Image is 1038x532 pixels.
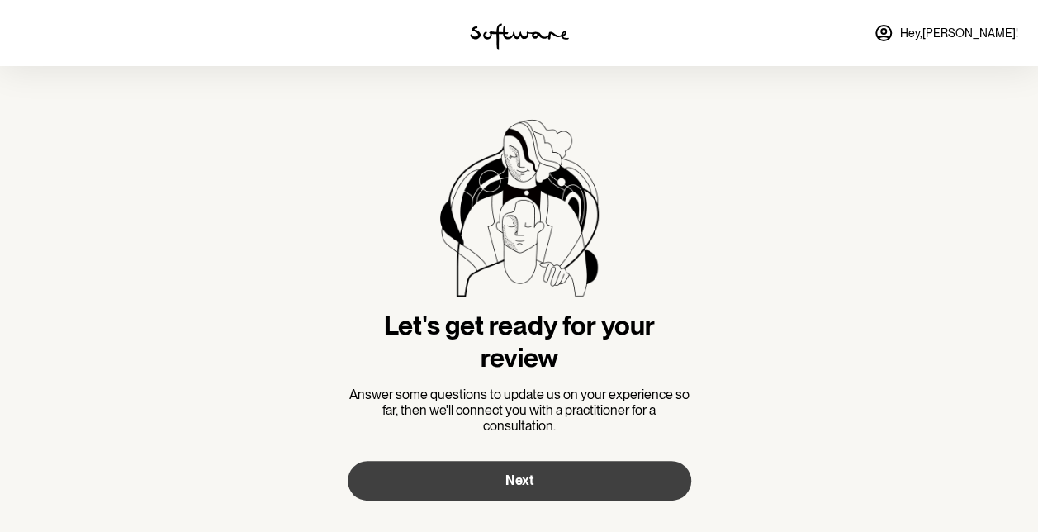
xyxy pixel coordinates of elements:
button: Next [348,461,691,501]
span: Hey, [PERSON_NAME] ! [900,26,1018,40]
a: Hey,[PERSON_NAME]! [864,13,1028,53]
span: Next [505,473,533,488]
p: Answer some questions to update us on your experience so far, then we'll connect you with a pract... [348,387,691,435]
img: software logo [470,23,569,50]
h3: Let's get ready for your review [348,310,691,373]
img: Software treatment bottle [440,119,599,297]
